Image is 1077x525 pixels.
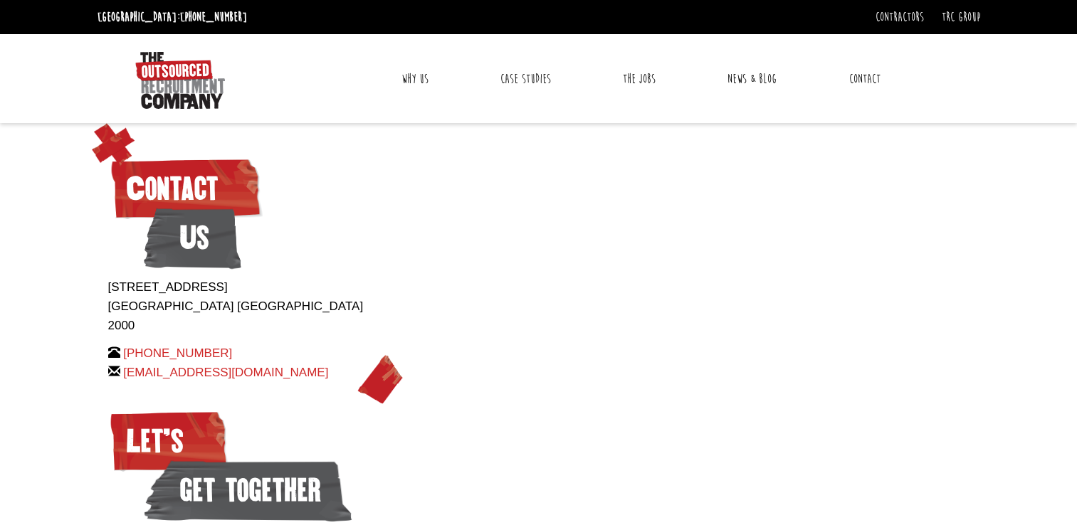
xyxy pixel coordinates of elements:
a: The Jobs [612,61,666,97]
img: The Outsourced Recruitment Company [135,52,225,109]
p: [STREET_ADDRESS] [GEOGRAPHIC_DATA] [GEOGRAPHIC_DATA] 2000 [108,277,381,336]
a: Why Us [391,61,439,97]
a: [PHONE_NUMBER] [123,346,232,360]
a: TRC Group [942,9,980,25]
a: News & Blog [717,61,787,97]
a: [EMAIL_ADDRESS][DOMAIN_NAME] [123,366,328,379]
li: [GEOGRAPHIC_DATA]: [94,6,251,28]
span: Us [144,202,241,273]
span: Let’s [108,405,228,477]
a: Case Studies [490,61,562,97]
span: Contact [108,153,263,224]
a: Contractors [876,9,924,25]
a: [PHONE_NUMBER] [180,9,247,25]
a: Contact [839,61,891,97]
